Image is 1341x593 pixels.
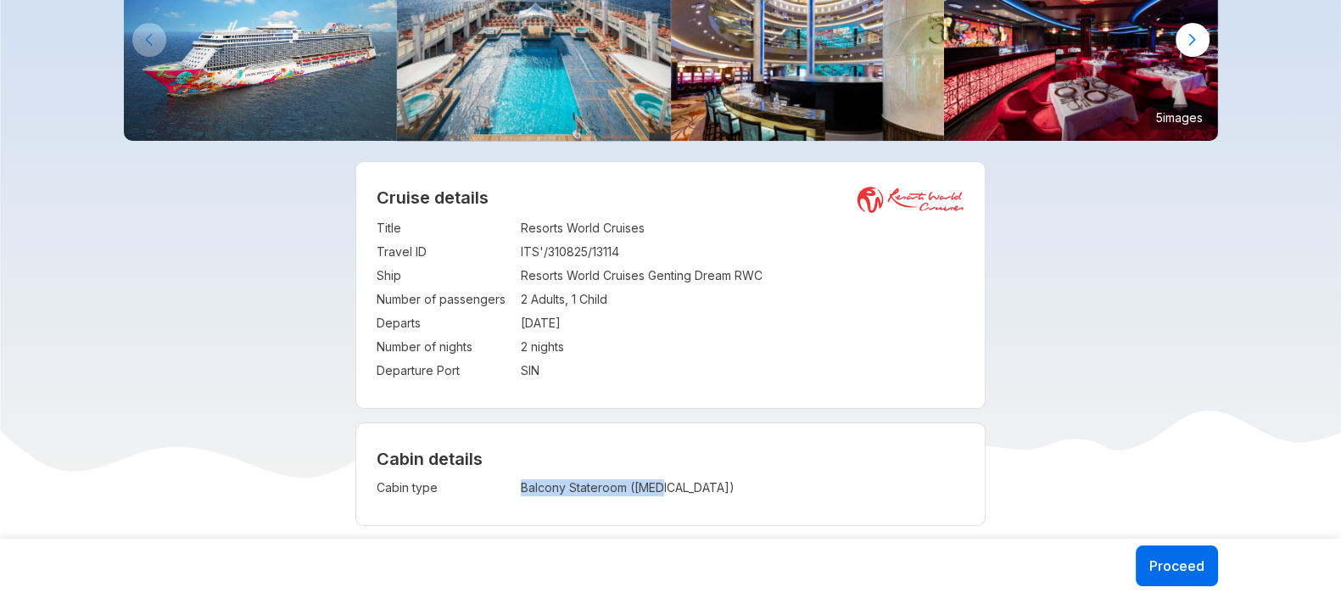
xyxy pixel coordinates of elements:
[521,335,964,359] td: 2 nights
[1149,104,1210,130] small: 5 images
[521,311,964,335] td: [DATE]
[521,240,964,264] td: ITS'/310825/13114
[377,335,512,359] td: Number of nights
[512,240,521,264] td: :
[521,288,964,311] td: 2 Adults, 1 Child
[512,335,521,359] td: :
[377,311,512,335] td: Departs
[377,264,512,288] td: Ship
[377,359,512,383] td: Departure Port
[512,264,521,288] td: :
[521,476,833,500] td: Balcony Stateroom ([MEDICAL_DATA])
[377,449,964,469] h4: Cabin details
[377,288,512,311] td: Number of passengers
[512,359,521,383] td: :
[521,359,964,383] td: SIN
[512,476,521,500] td: :
[377,476,512,500] td: Cabin type
[377,216,512,240] td: Title
[512,288,521,311] td: :
[377,240,512,264] td: Travel ID
[521,216,964,240] td: Resorts World Cruises
[521,264,964,288] td: Resorts World Cruises Genting Dream RWC
[1136,545,1218,586] button: Proceed
[512,216,521,240] td: :
[377,187,964,208] h2: Cruise details
[512,311,521,335] td: :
